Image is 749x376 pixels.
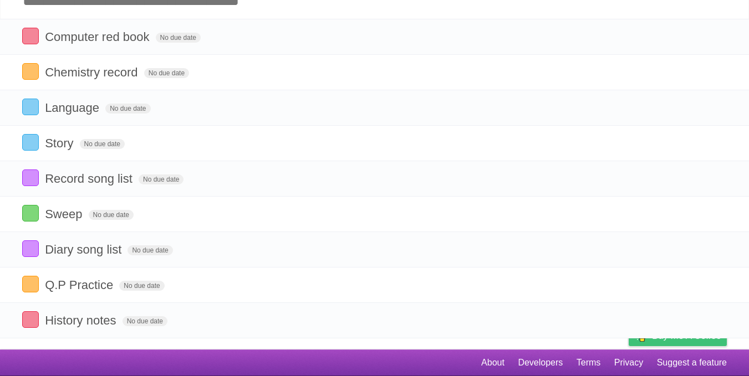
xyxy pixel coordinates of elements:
[657,352,727,373] a: Suggest a feature
[577,352,601,373] a: Terms
[45,172,135,186] span: Record song list
[45,30,152,44] span: Computer red book
[22,169,39,186] label: Done
[614,352,643,373] a: Privacy
[144,68,189,78] span: No due date
[22,134,39,151] label: Done
[518,352,563,373] a: Developers
[80,139,125,149] span: No due date
[481,352,505,373] a: About
[22,276,39,292] label: Done
[156,33,201,43] span: No due date
[22,28,39,44] label: Done
[22,205,39,222] label: Done
[45,278,116,292] span: Q.P Practice
[119,281,164,291] span: No due date
[45,207,85,221] span: Sweep
[45,65,140,79] span: Chemistry record
[123,316,167,326] span: No due date
[22,240,39,257] label: Done
[45,313,119,327] span: History notes
[22,311,39,328] label: Done
[652,326,721,346] span: Buy me a coffee
[45,136,76,150] span: Story
[45,101,102,115] span: Language
[22,63,39,80] label: Done
[128,245,172,255] span: No due date
[105,104,150,114] span: No due date
[139,174,184,184] span: No due date
[89,210,134,220] span: No due date
[22,99,39,115] label: Done
[45,243,124,256] span: Diary song list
